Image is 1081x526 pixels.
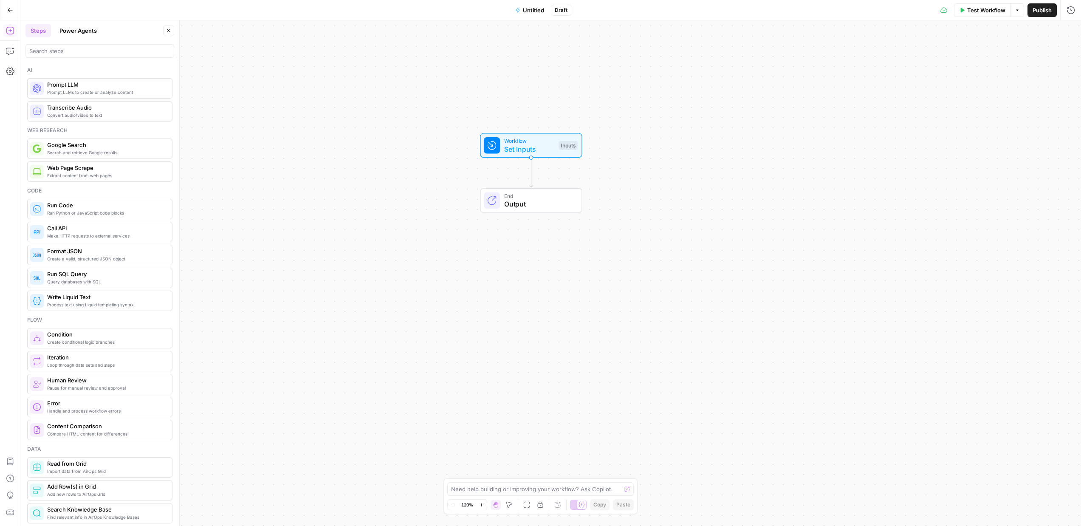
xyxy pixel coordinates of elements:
[967,6,1005,14] span: Test Workflow
[29,47,170,55] input: Search steps
[461,501,473,508] span: 120%
[47,399,165,407] span: Error
[590,499,610,510] button: Copy
[47,376,165,385] span: Human Review
[47,164,165,172] span: Web Page Scrape
[47,293,165,301] span: Write Liquid Text
[452,133,610,158] div: WorkflowSet InputsInputs
[47,491,165,498] span: Add new rows to AirOps Grid
[555,6,567,14] span: Draft
[47,172,165,179] span: Extract content from web pages
[504,192,573,200] span: End
[47,301,165,308] span: Process text using Liquid templating syntax
[1027,3,1057,17] button: Publish
[47,362,165,368] span: Loop through data sets and steps
[47,330,165,339] span: Condition
[47,255,165,262] span: Create a valid, structured JSON object
[47,407,165,414] span: Handle and process workflow errors
[47,224,165,232] span: Call API
[47,353,165,362] span: Iteration
[47,201,165,209] span: Run Code
[47,103,165,112] span: Transcribe Audio
[47,505,165,514] span: Search Knowledge Base
[47,149,165,156] span: Search and retrieve Google results
[593,501,606,509] span: Copy
[47,459,165,468] span: Read from Grid
[47,112,165,119] span: Convert audio/video to text
[530,158,533,187] g: Edge from start to end
[504,137,555,145] span: Workflow
[47,468,165,475] span: Import data from AirOps Grid
[523,6,544,14] span: Untitled
[510,3,549,17] button: Untitled
[504,144,555,154] span: Set Inputs
[54,24,102,37] button: Power Agents
[47,89,165,96] span: Prompt LLMs to create or analyze content
[47,482,165,491] span: Add Row(s) in Grid
[27,127,172,134] div: Web research
[47,141,165,149] span: Google Search
[504,199,573,209] span: Output
[47,232,165,239] span: Make HTTP requests to external services
[47,422,165,430] span: Content Comparison
[27,187,172,195] div: Code
[47,514,165,520] span: Find relevant info in AirOps Knowledge Bases
[27,66,172,74] div: Ai
[25,24,51,37] button: Steps
[559,141,577,150] div: Inputs
[47,209,165,216] span: Run Python or JavaScript code blocks
[616,501,630,509] span: Paste
[47,270,165,278] span: Run SQL Query
[47,80,165,89] span: Prompt LLM
[27,445,172,453] div: Data
[1033,6,1052,14] span: Publish
[954,3,1010,17] button: Test Workflow
[47,278,165,285] span: Query databases with SQL
[47,430,165,437] span: Compare HTML content for differences
[613,499,634,510] button: Paste
[33,426,41,434] img: vrinnnclop0vshvmafd7ip1g7ohf
[47,385,165,391] span: Pause for manual review and approval
[47,247,165,255] span: Format JSON
[452,188,610,213] div: EndOutput
[47,339,165,345] span: Create conditional logic branches
[27,316,172,324] div: Flow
